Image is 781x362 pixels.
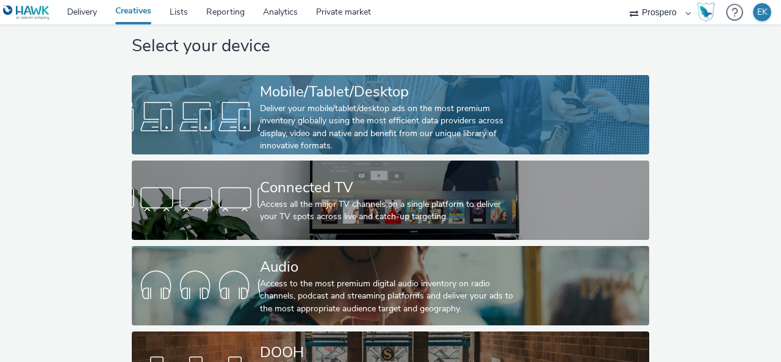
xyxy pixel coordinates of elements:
[260,278,516,315] div: Access to the most premium digital audio inventory on radio channels, podcast and streaming platf...
[132,75,650,154] a: Mobile/Tablet/DesktopDeliver your mobile/tablet/desktop ads on the most premium inventory globall...
[697,2,720,22] a: Hawk Academy
[260,103,516,153] div: Deliver your mobile/tablet/desktop ads on the most premium inventory globally using the most effi...
[697,2,715,22] img: Hawk Academy
[132,246,650,325] a: AudioAccess to the most premium digital audio inventory on radio channels, podcast and streaming ...
[260,81,516,103] div: Mobile/Tablet/Desktop
[260,198,516,223] div: Access all the major TV channels on a single platform to deliver your TV spots across live and ca...
[3,5,50,20] img: undefined Logo
[132,35,650,58] h1: Select your device
[260,177,516,198] div: Connected TV
[757,3,768,21] div: EK
[132,161,650,240] a: Connected TVAccess all the major TV channels on a single platform to deliver your TV spots across...
[260,256,516,278] div: Audio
